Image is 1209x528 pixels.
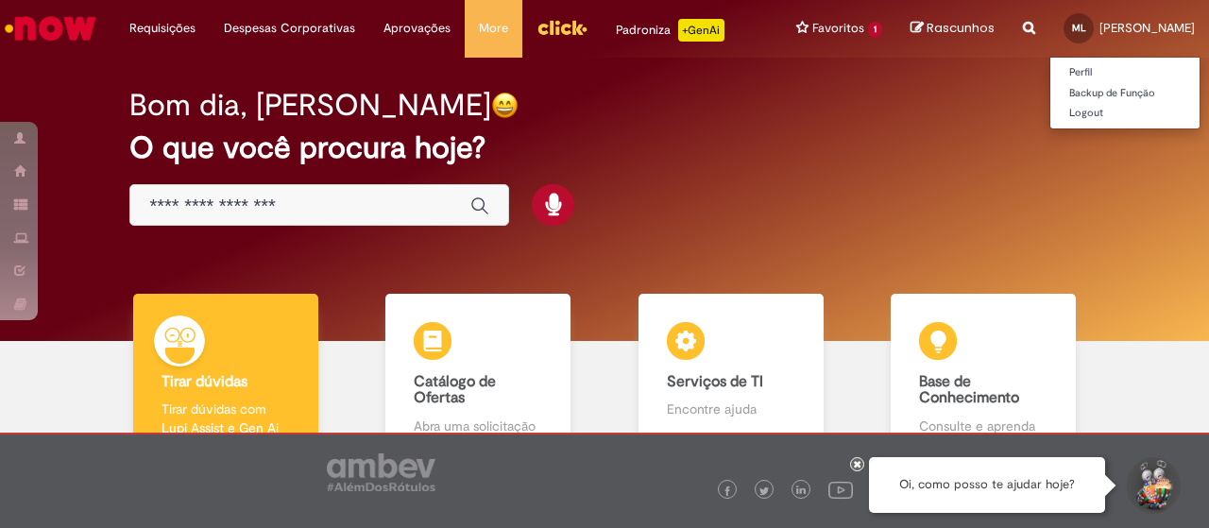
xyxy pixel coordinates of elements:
[927,19,995,37] span: Rascunhos
[1124,457,1181,514] button: Iniciar Conversa de Suporte
[667,400,795,418] p: Encontre ajuda
[414,417,542,435] p: Abra uma solicitação
[616,19,724,42] div: Padroniza
[919,372,1019,408] b: Base de Conhecimento
[129,19,196,38] span: Requisições
[479,19,508,38] span: More
[868,22,882,38] span: 1
[869,457,1105,513] div: Oi, como posso te ajudar hoje?
[129,89,491,122] h2: Bom dia, [PERSON_NAME]
[828,477,853,502] img: logo_footer_youtube.png
[99,294,352,457] a: Tirar dúvidas Tirar dúvidas com Lupi Assist e Gen Ai
[723,486,732,496] img: logo_footer_facebook.png
[919,417,1047,435] p: Consulte e aprenda
[678,19,724,42] p: +GenAi
[1050,103,1200,124] a: Logout
[812,19,864,38] span: Favoritos
[858,294,1111,457] a: Base de Conhecimento Consulte e aprenda
[911,20,995,38] a: Rascunhos
[491,92,519,119] img: happy-face.png
[759,486,769,496] img: logo_footer_twitter.png
[1050,62,1200,83] a: Perfil
[162,400,290,437] p: Tirar dúvidas com Lupi Assist e Gen Ai
[536,13,587,42] img: click_logo_yellow_360x200.png
[667,372,763,391] b: Serviços de TI
[1072,22,1086,34] span: ML
[1050,83,1200,104] a: Backup de Função
[352,294,605,457] a: Catálogo de Ofertas Abra uma solicitação
[162,372,247,391] b: Tirar dúvidas
[2,9,99,47] img: ServiceNow
[414,372,496,408] b: Catálogo de Ofertas
[224,19,355,38] span: Despesas Corporativas
[129,131,1079,164] h2: O que você procura hoje?
[383,19,451,38] span: Aprovações
[604,294,858,457] a: Serviços de TI Encontre ajuda
[1099,20,1195,36] span: [PERSON_NAME]
[327,453,435,491] img: logo_footer_ambev_rotulo_gray.png
[796,485,806,497] img: logo_footer_linkedin.png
